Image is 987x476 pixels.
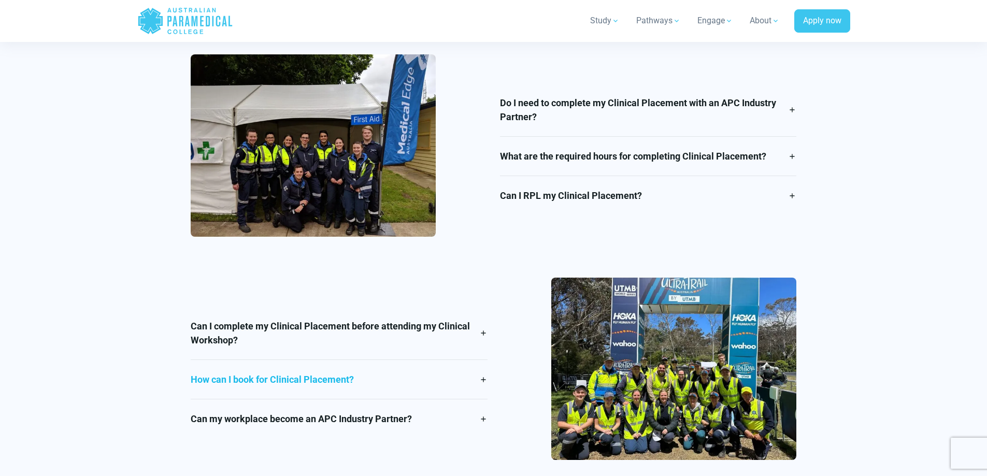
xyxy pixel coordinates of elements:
[137,4,233,38] a: Australian Paramedical College
[500,176,797,215] a: Can I RPL my Clinical Placement?
[630,6,687,35] a: Pathways
[691,6,739,35] a: Engage
[500,137,797,176] a: What are the required hours for completing Clinical Placement?
[191,307,488,359] a: Can I complete my Clinical Placement before attending my Clinical Workshop?
[584,6,626,35] a: Study
[794,9,850,33] a: Apply now
[191,399,488,438] a: Can my workplace become an APC Industry Partner?
[191,360,488,399] a: How can I book for Clinical Placement?
[743,6,786,35] a: About
[500,83,797,136] a: Do I need to complete my Clinical Placement with an APC Industry Partner?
